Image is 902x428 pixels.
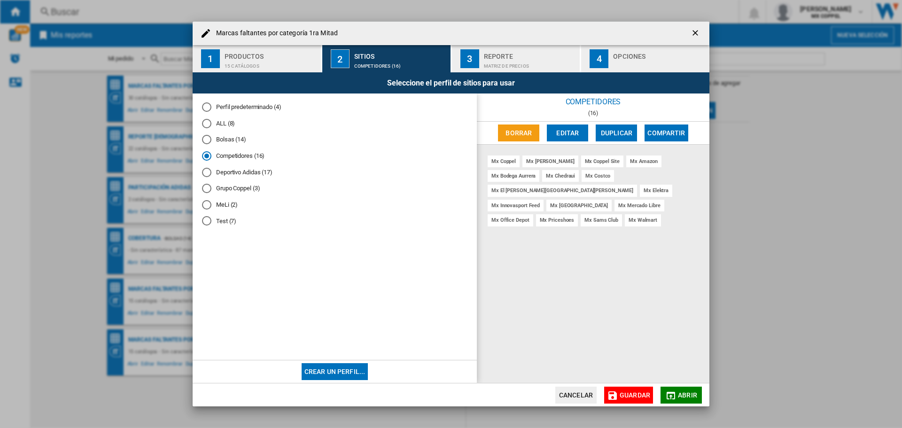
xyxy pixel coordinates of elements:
[202,103,467,112] md-radio-button: Perfil predeterminado (4)
[590,49,608,68] div: 4
[536,214,578,226] div: mx priceshoes
[614,200,664,211] div: mx mercado libre
[322,45,451,72] button: 2 Sitios Competidores (16)
[488,170,539,182] div: mx bodega aurrera
[581,214,622,226] div: mx sams club
[613,49,706,59] div: Opciones
[547,125,588,141] button: Editar
[596,125,637,141] button: Duplicar
[626,156,661,167] div: mx amazon
[687,24,706,43] button: getI18NText('BUTTONS.CLOSE_DIALOG')
[581,156,624,167] div: mx coppel site
[477,110,709,117] div: (16)
[661,387,702,404] button: Abrir
[645,125,688,141] button: Compartir
[488,214,533,226] div: mx office depot
[640,185,672,196] div: mx elektra
[202,152,467,161] md-radio-button: Competidores (16)
[488,185,637,196] div: mx el [PERSON_NAME][GEOGRAPHIC_DATA][PERSON_NAME]
[582,170,614,182] div: mx costco
[202,217,467,226] md-radio-button: Test (7)
[581,45,709,72] button: 4 Opciones
[202,135,467,144] md-radio-button: Bolsas (14)
[225,49,317,59] div: Productos
[488,156,520,167] div: mx coppel
[211,29,338,38] h4: Marcas faltantes por categoría 1ra Mitad
[354,59,447,69] div: Competidores (16)
[678,391,697,399] span: Abrir
[202,168,467,177] md-radio-button: Deportivo Adidas (17)
[331,49,350,68] div: 2
[202,200,467,209] md-radio-button: MeLi (2)
[691,28,702,39] ng-md-icon: getI18NText('BUTTONS.CLOSE_DIALOG')
[354,49,447,59] div: Sitios
[555,387,597,404] button: Cancelar
[484,59,576,69] div: Matriz de precios
[625,214,661,226] div: mx walmart
[484,49,576,59] div: Reporte
[542,170,579,182] div: mx chedraui
[452,45,581,72] button: 3 Reporte Matriz de precios
[202,184,467,193] md-radio-button: Grupo Coppel (3)
[202,119,467,128] md-radio-button: ALL (8)
[488,200,544,211] div: mx innovasport feed
[546,200,612,211] div: mx [GEOGRAPHIC_DATA]
[522,156,578,167] div: mx [PERSON_NAME]
[225,59,317,69] div: 15 catálogos
[460,49,479,68] div: 3
[604,387,653,404] button: Guardar
[201,49,220,68] div: 1
[620,391,650,399] span: Guardar
[477,93,709,110] div: Competidores
[193,45,322,72] button: 1 Productos 15 catálogos
[302,363,368,380] button: Crear un perfil...
[498,125,539,141] button: Borrar
[193,72,709,93] div: Seleccione el perfil de sitios para usar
